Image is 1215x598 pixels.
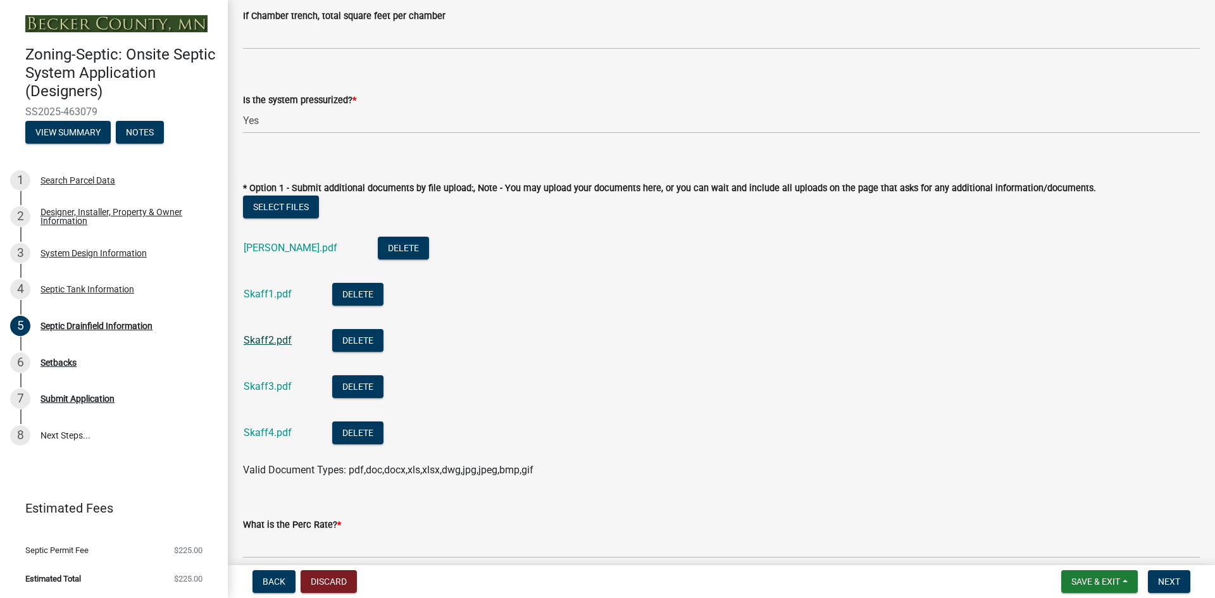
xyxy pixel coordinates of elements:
[116,128,164,138] wm-modal-confirm: Notes
[1061,570,1138,593] button: Save & Exit
[10,425,30,445] div: 8
[332,329,383,352] button: Delete
[25,128,111,138] wm-modal-confirm: Summary
[244,427,292,439] a: Skaff4.pdf
[332,421,383,444] button: Delete
[40,358,77,367] div: Setbacks
[332,335,383,347] wm-modal-confirm: Delete Document
[244,334,292,346] a: Skaff2.pdf
[244,288,292,300] a: Skaff1.pdf
[40,321,153,330] div: Septic Drainfield Information
[1148,570,1190,593] button: Next
[243,96,356,105] label: Is the system pressurized?
[332,382,383,394] wm-modal-confirm: Delete Document
[10,243,30,263] div: 3
[116,121,164,144] button: Notes
[10,352,30,373] div: 6
[332,283,383,306] button: Delete
[174,546,202,554] span: $225.00
[332,289,383,301] wm-modal-confirm: Delete Document
[25,46,218,100] h4: Zoning-Septic: Onsite Septic System Application (Designers)
[40,176,115,185] div: Search Parcel Data
[243,12,445,21] label: If Chamber trench, total square feet per chamber
[40,249,147,258] div: System Design Information
[40,208,208,225] div: Designer, Installer, Property & Owner Information
[244,380,292,392] a: Skaff3.pdf
[10,316,30,336] div: 5
[244,242,337,254] a: [PERSON_NAME].pdf
[301,570,357,593] button: Discard
[10,170,30,190] div: 1
[243,184,1096,193] label: * Option 1 - Submit additional documents by file upload:, Note - You may upload your documents he...
[10,495,208,521] a: Estimated Fees
[25,106,202,118] span: SS2025-463079
[263,576,285,587] span: Back
[332,375,383,398] button: Delete
[378,237,429,259] button: Delete
[332,428,383,440] wm-modal-confirm: Delete Document
[10,389,30,409] div: 7
[1071,576,1120,587] span: Save & Exit
[252,570,296,593] button: Back
[25,546,89,554] span: Septic Permit Fee
[243,196,319,218] button: Select files
[40,285,134,294] div: Septic Tank Information
[25,121,111,144] button: View Summary
[243,464,533,476] span: Valid Document Types: pdf,doc,docx,xls,xlsx,dwg,jpg,jpeg,bmp,gif
[25,15,208,32] img: Becker County, Minnesota
[174,575,202,583] span: $225.00
[40,394,115,403] div: Submit Application
[1158,576,1180,587] span: Next
[10,279,30,299] div: 4
[378,243,429,255] wm-modal-confirm: Delete Document
[25,575,81,583] span: Estimated Total
[10,206,30,227] div: 2
[243,521,341,530] label: What is the Perc Rate?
